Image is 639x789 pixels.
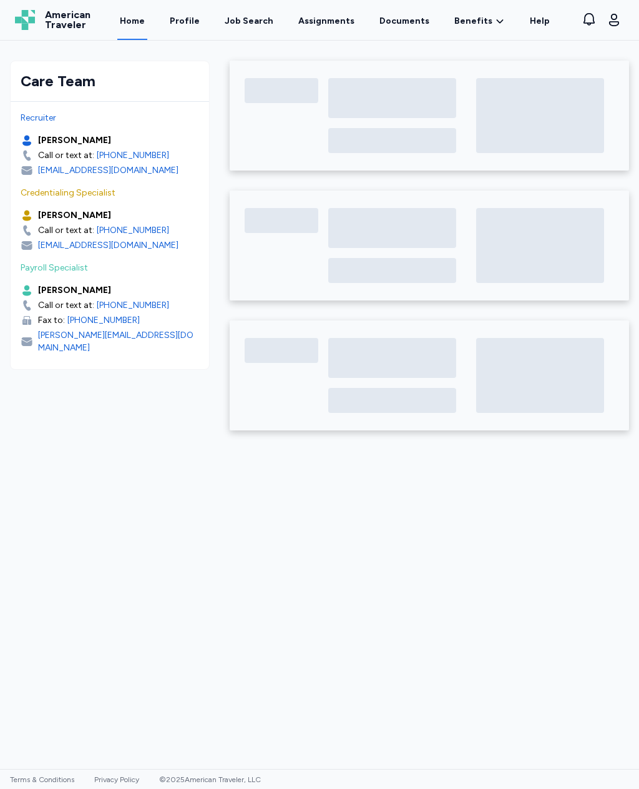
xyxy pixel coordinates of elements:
[38,284,111,297] div: [PERSON_NAME]
[38,314,65,327] div: Fax to:
[21,112,199,124] div: Recruiter
[225,15,273,27] div: Job Search
[21,71,199,91] div: Care Team
[94,775,139,784] a: Privacy Policy
[21,262,199,274] div: Payroll Specialist
[21,187,199,199] div: Credentialing Specialist
[38,149,94,162] div: Call or text at:
[38,224,94,237] div: Call or text at:
[38,209,111,222] div: [PERSON_NAME]
[10,775,74,784] a: Terms & Conditions
[38,299,94,312] div: Call or text at:
[45,10,90,30] span: American Traveler
[454,15,505,27] a: Benefits
[97,149,169,162] a: [PHONE_NUMBER]
[97,299,169,312] a: [PHONE_NUMBER]
[454,15,492,27] span: Benefits
[97,224,169,237] a: [PHONE_NUMBER]
[38,239,178,252] div: [EMAIL_ADDRESS][DOMAIN_NAME]
[38,329,199,354] div: [PERSON_NAME][EMAIL_ADDRESS][DOMAIN_NAME]
[159,775,261,784] span: © 2025 American Traveler, LLC
[117,1,147,40] a: Home
[38,134,111,147] div: [PERSON_NAME]
[38,164,178,177] div: [EMAIL_ADDRESS][DOMAIN_NAME]
[67,314,140,327] a: [PHONE_NUMBER]
[15,10,35,30] img: Logo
